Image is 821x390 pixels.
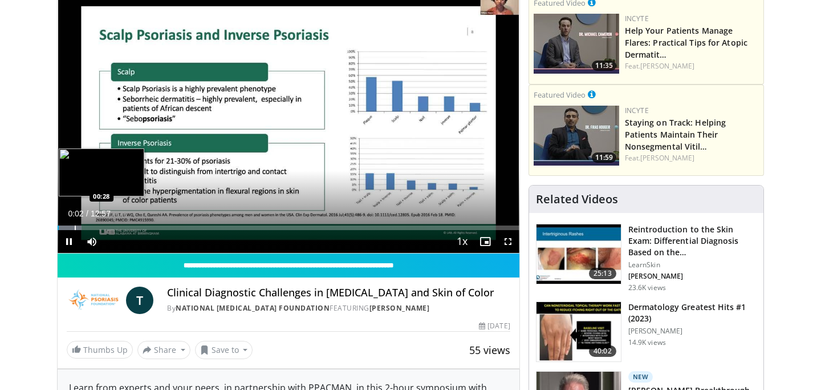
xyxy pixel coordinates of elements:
[369,303,430,313] a: [PERSON_NAME]
[58,230,80,253] button: Pause
[625,14,649,23] a: Incyte
[67,287,121,314] img: National Psoriasis Foundation
[80,230,103,253] button: Mute
[58,226,519,230] div: Progress Bar
[589,268,616,279] span: 25:13
[628,371,653,383] p: New
[536,224,757,292] a: 25:13 Reintroduction to the Skin Exam: Differential Diagnosis Based on the… LearnSkin [PERSON_NAM...
[628,283,666,292] p: 23.6K views
[195,341,253,359] button: Save to
[589,345,616,357] span: 40:02
[628,272,757,281] p: [PERSON_NAME]
[167,303,510,313] div: By FEATURING
[625,117,726,152] a: Staying on Track: Helping Patients Maintain Their Nonsegmental Vitil…
[625,25,747,60] a: Help Your Patients Manage Flares: Practical Tips for Atopic Dermatit…
[628,260,757,270] p: LearnSkin
[536,301,757,362] a: 40:02 Dermatology Greatest Hits #1 (2023) [PERSON_NAME] 14.9K views
[628,338,666,347] p: 14.9K views
[497,230,519,253] button: Fullscreen
[91,209,111,218] span: 12:57
[86,209,88,218] span: /
[126,287,153,314] a: T
[640,61,694,71] a: [PERSON_NAME]
[479,321,510,331] div: [DATE]
[68,209,83,218] span: 0:02
[537,224,621,284] img: 022c50fb-a848-4cac-a9d8-ea0906b33a1b.150x105_q85_crop-smart_upscale.jpg
[534,90,586,100] small: Featured Video
[469,343,510,357] span: 55 views
[451,230,474,253] button: Playback Rate
[59,148,144,196] img: image.jpeg
[534,106,619,166] img: fe0751a3-754b-4fa7-bfe3-852521745b57.png.150x105_q85_crop-smart_upscale.jpg
[628,301,757,324] h3: Dermatology Greatest Hits #1 (2023)
[534,106,619,166] a: 11:59
[534,14,619,74] img: 601112bd-de26-4187-b266-f7c9c3587f14.png.150x105_q85_crop-smart_upscale.jpg
[537,302,621,361] img: 167f4955-2110-4677-a6aa-4d4647c2ca19.150x105_q85_crop-smart_upscale.jpg
[167,287,510,299] h4: Clinical Diagnostic Challenges in [MEDICAL_DATA] and Skin of Color
[628,327,757,336] p: [PERSON_NAME]
[625,106,649,115] a: Incyte
[176,303,330,313] a: National [MEDICAL_DATA] Foundation
[628,224,757,258] h3: Reintroduction to the Skin Exam: Differential Diagnosis Based on the…
[640,153,694,163] a: [PERSON_NAME]
[592,61,616,71] span: 11:35
[625,153,759,163] div: Feat.
[592,152,616,163] span: 11:59
[474,230,497,253] button: Enable picture-in-picture mode
[67,341,133,359] a: Thumbs Up
[534,14,619,74] a: 11:35
[625,61,759,71] div: Feat.
[137,341,190,359] button: Share
[536,192,618,206] h4: Related Videos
